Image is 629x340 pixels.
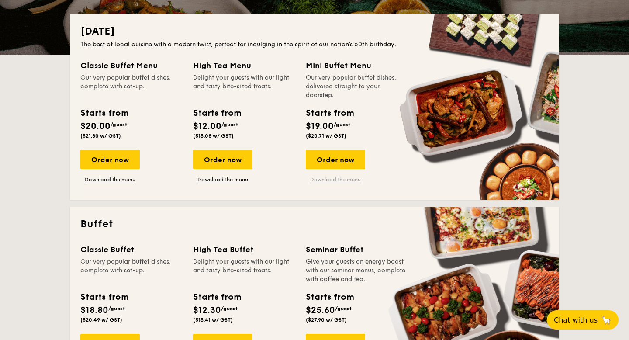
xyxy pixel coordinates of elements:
[193,176,252,183] a: Download the menu
[306,317,347,323] span: ($27.90 w/ GST)
[80,176,140,183] a: Download the menu
[80,73,183,100] div: Our very popular buffet dishes, complete with set-up.
[306,257,408,284] div: Give your guests an energy boost with our seminar menus, complete with coffee and tea.
[221,305,238,312] span: /guest
[80,59,183,72] div: Classic Buffet Menu
[193,59,295,72] div: High Tea Menu
[193,257,295,284] div: Delight your guests with our light and tasty bite-sized treats.
[80,305,108,316] span: $18.80
[80,150,140,169] div: Order now
[80,291,128,304] div: Starts from
[193,73,295,100] div: Delight your guests with our light and tasty bite-sized treats.
[193,133,234,139] span: ($13.08 w/ GST)
[80,107,128,120] div: Starts from
[193,305,221,316] span: $12.30
[306,150,365,169] div: Order now
[221,121,238,128] span: /guest
[554,316,598,324] span: Chat with us
[193,121,221,132] span: $12.00
[306,121,334,132] span: $19.00
[80,121,111,132] span: $20.00
[306,305,335,316] span: $25.60
[193,150,252,169] div: Order now
[80,317,122,323] span: ($20.49 w/ GST)
[306,107,353,120] div: Starts from
[306,291,353,304] div: Starts from
[193,243,295,256] div: High Tea Buffet
[80,24,549,38] h2: [DATE]
[80,257,183,284] div: Our very popular buffet dishes, complete with set-up.
[193,107,241,120] div: Starts from
[601,315,612,325] span: 🦙
[108,305,125,312] span: /guest
[80,40,549,49] div: The best of local cuisine with a modern twist, perfect for indulging in the spirit of our nation’...
[80,217,549,231] h2: Buffet
[306,59,408,72] div: Mini Buffet Menu
[193,317,233,323] span: ($13.41 w/ GST)
[80,133,121,139] span: ($21.80 w/ GST)
[306,243,408,256] div: Seminar Buffet
[334,121,350,128] span: /guest
[335,305,352,312] span: /guest
[306,176,365,183] a: Download the menu
[547,310,619,330] button: Chat with us🦙
[306,73,408,100] div: Our very popular buffet dishes, delivered straight to your doorstep.
[111,121,127,128] span: /guest
[80,243,183,256] div: Classic Buffet
[306,133,346,139] span: ($20.71 w/ GST)
[193,291,241,304] div: Starts from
